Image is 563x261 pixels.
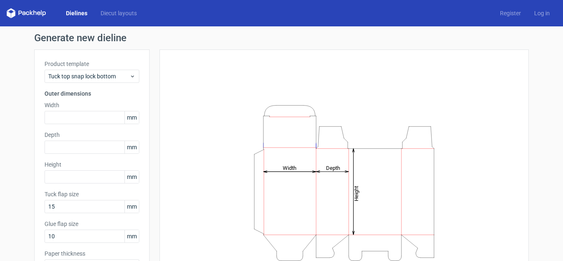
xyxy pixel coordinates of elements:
[45,220,139,228] label: Glue flap size
[353,186,359,201] tspan: Height
[124,230,139,242] span: mm
[283,165,296,171] tspan: Width
[59,9,94,17] a: Dielines
[45,160,139,169] label: Height
[326,165,340,171] tspan: Depth
[124,111,139,124] span: mm
[45,131,139,139] label: Depth
[124,200,139,213] span: mm
[94,9,143,17] a: Diecut layouts
[45,101,139,109] label: Width
[45,89,139,98] h3: Outer dimensions
[493,9,528,17] a: Register
[48,72,129,80] span: Tuck top snap lock bottom
[124,171,139,183] span: mm
[45,249,139,258] label: Paper thickness
[45,190,139,198] label: Tuck flap size
[45,60,139,68] label: Product template
[124,141,139,153] span: mm
[34,33,529,43] h1: Generate new dieline
[528,9,556,17] a: Log in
